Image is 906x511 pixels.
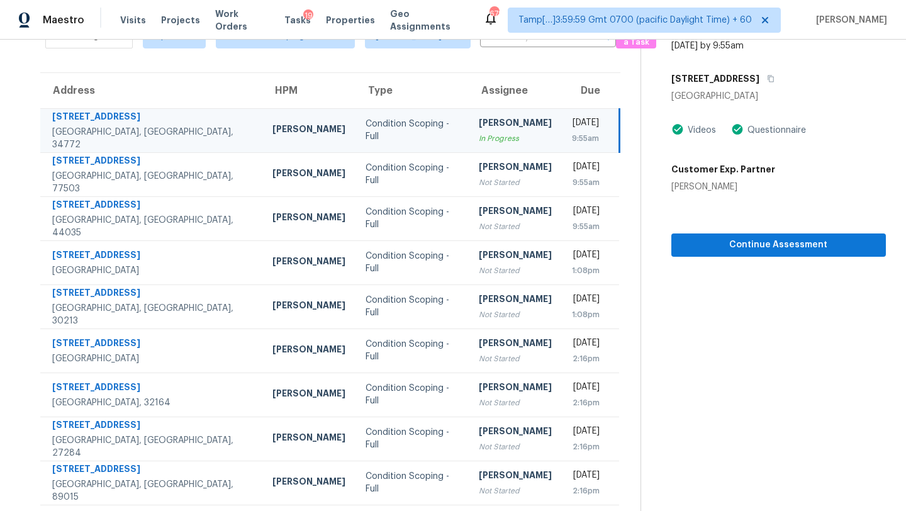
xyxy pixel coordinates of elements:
div: [PERSON_NAME] [479,293,552,308]
div: In Progress [479,132,552,145]
div: Not Started [479,441,552,453]
div: [GEOGRAPHIC_DATA], 32164 [52,396,252,409]
span: Work Orders [215,8,269,33]
div: [PERSON_NAME] [272,123,345,138]
button: Create a Task [616,23,656,48]
div: 2:16pm [572,396,600,409]
div: Condition Scoping - Full [366,250,459,275]
div: Not Started [479,396,552,409]
div: 9:55am [572,132,599,145]
div: [PERSON_NAME] [479,469,552,485]
span: Properties [326,14,375,26]
div: Condition Scoping - Full [366,382,459,407]
div: [PERSON_NAME] [479,160,552,176]
div: [STREET_ADDRESS] [52,337,252,352]
span: Projects [161,14,200,26]
div: [GEOGRAPHIC_DATA] [52,352,252,365]
div: Not Started [479,352,552,365]
div: [PERSON_NAME] [479,249,552,264]
span: Tamp[…]3:59:59 Gmt 0700 (pacific Daylight Time) + 60 [518,14,752,26]
div: Condition Scoping - Full [366,426,459,451]
div: 19 [303,9,313,22]
div: [GEOGRAPHIC_DATA] [671,90,886,103]
div: [PERSON_NAME] [272,255,345,271]
div: Not Started [479,264,552,277]
div: [STREET_ADDRESS] [52,249,252,264]
div: Condition Scoping - Full [366,162,459,187]
button: Continue Assessment [671,233,886,257]
span: Geo Assignments [390,8,468,33]
div: [PERSON_NAME] [479,425,552,441]
div: [DATE] [572,116,599,132]
div: 2:16pm [572,485,600,497]
div: 9:55am [572,176,600,189]
div: [GEOGRAPHIC_DATA], [GEOGRAPHIC_DATA], 27284 [52,434,252,459]
div: [DATE] [572,425,600,441]
div: Not Started [479,308,552,321]
div: [DATE] by 9:55am [671,40,744,52]
div: [PERSON_NAME] [272,167,345,182]
div: [PERSON_NAME] [671,181,775,193]
span: [PERSON_NAME] [811,14,887,26]
div: [GEOGRAPHIC_DATA], [GEOGRAPHIC_DATA], 89015 [52,478,252,503]
div: [DATE] [572,381,600,396]
th: HPM [262,73,355,108]
span: Continue Assessment [681,237,876,253]
div: Not Started [479,485,552,497]
div: [PERSON_NAME] [272,431,345,447]
div: Condition Scoping - Full [366,470,459,495]
div: [STREET_ADDRESS] [52,418,252,434]
div: [DATE] [572,249,600,264]
div: 672 [489,8,498,20]
div: [PERSON_NAME] [272,343,345,359]
div: [PERSON_NAME] [479,337,552,352]
div: [DATE] [572,469,600,485]
div: Condition Scoping - Full [366,118,459,143]
th: Address [40,73,262,108]
div: [PERSON_NAME] [272,299,345,315]
div: 1:08pm [572,308,600,321]
th: Type [355,73,469,108]
div: [PERSON_NAME] [479,381,552,396]
div: [GEOGRAPHIC_DATA], [GEOGRAPHIC_DATA], 44035 [52,214,252,239]
div: Questionnaire [744,124,806,137]
div: [STREET_ADDRESS] [52,154,252,170]
div: [STREET_ADDRESS] [52,463,252,478]
div: [DATE] [572,293,600,308]
div: [PERSON_NAME] [479,116,552,132]
span: Maestro [43,14,84,26]
div: Condition Scoping - Full [366,338,459,363]
div: [PERSON_NAME] [479,205,552,220]
div: [PERSON_NAME] [272,475,345,491]
div: 9:55am [572,220,600,233]
div: [GEOGRAPHIC_DATA], [GEOGRAPHIC_DATA], 34772 [52,126,252,151]
div: [STREET_ADDRESS] [52,198,252,214]
img: Artifact Present Icon [731,123,744,136]
div: [DATE] [572,337,600,352]
h5: [STREET_ADDRESS] [671,72,759,85]
div: Not Started [479,220,552,233]
button: Copy Address [759,67,776,90]
th: Assignee [469,73,562,108]
div: [GEOGRAPHIC_DATA], [GEOGRAPHIC_DATA], 77503 [52,170,252,195]
div: Not Started [479,176,552,189]
div: Condition Scoping - Full [366,294,459,319]
div: [DATE] [572,160,600,176]
th: Due [562,73,620,108]
span: Visits [120,14,146,26]
div: [PERSON_NAME] [272,387,345,403]
span: Tasks [284,16,311,25]
div: [GEOGRAPHIC_DATA], [GEOGRAPHIC_DATA], 30213 [52,302,252,327]
div: Condition Scoping - Full [366,206,459,231]
div: [PERSON_NAME] [272,211,345,227]
img: Artifact Present Icon [671,123,684,136]
div: 1:08pm [572,264,600,277]
h5: Customer Exp. Partner [671,163,775,176]
div: 2:16pm [572,352,600,365]
div: [STREET_ADDRESS] [52,286,252,302]
div: Videos [684,124,716,137]
div: 2:16pm [572,441,600,453]
div: [DATE] [572,205,600,220]
div: [GEOGRAPHIC_DATA] [52,264,252,277]
div: [STREET_ADDRESS] [52,110,252,126]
